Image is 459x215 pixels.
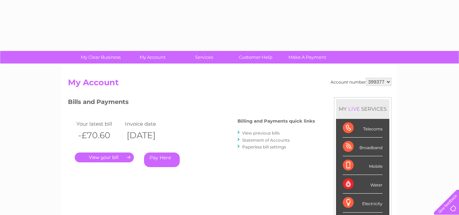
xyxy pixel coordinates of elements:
[68,97,315,109] h3: Bills and Payments
[343,194,383,212] div: Electricity
[68,78,391,91] h2: My Account
[242,144,286,149] a: Paperless bill settings
[124,51,180,64] a: My Account
[75,153,134,162] a: .
[228,51,284,64] a: Customer Help
[336,99,389,119] div: MY SERVICES
[347,106,361,112] div: LIVE
[75,128,124,142] th: -£70.60
[144,153,180,167] a: Pay Here
[331,78,391,86] div: Account number
[123,128,172,142] th: [DATE]
[73,51,129,64] a: My Clear Business
[176,51,232,64] a: Services
[343,175,383,194] div: Water
[343,119,383,138] div: Telecoms
[343,138,383,156] div: Broadband
[279,51,335,64] a: Make A Payment
[123,119,172,128] td: Invoice date
[343,156,383,175] div: Mobile
[237,119,315,124] h4: Billing and Payments quick links
[242,130,280,136] a: View previous bills
[75,119,124,128] td: Your latest bill
[242,138,290,143] a: Statement of Accounts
